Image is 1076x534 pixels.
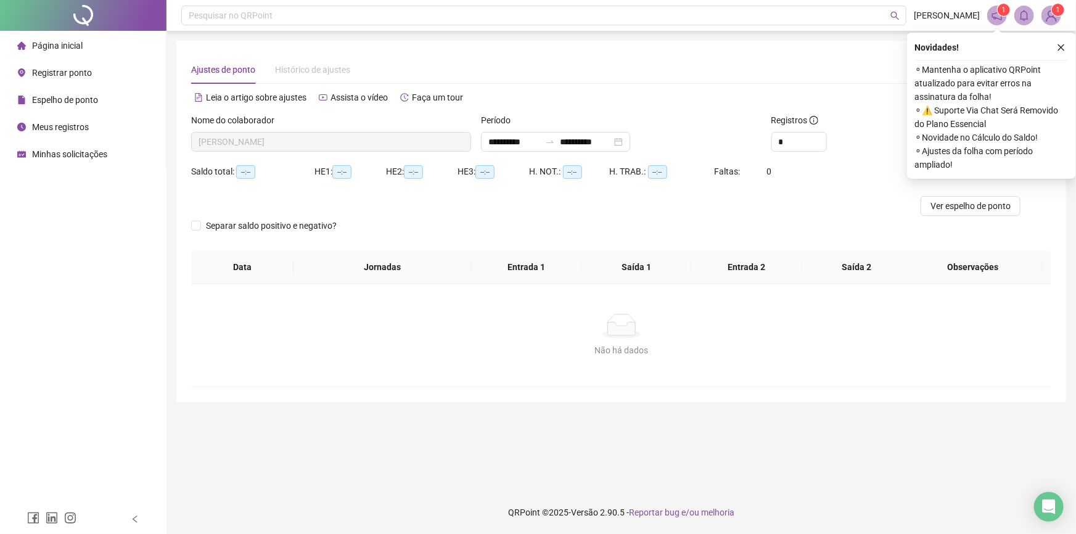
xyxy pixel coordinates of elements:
span: ⚬ ⚠️ Suporte Via Chat Será Removido do Plano Essencial [914,104,1069,131]
div: H. TRAB.: [610,165,715,179]
span: Histórico de ajustes [275,65,350,75]
span: --:-- [648,165,667,179]
span: 1 [1056,6,1061,14]
span: swap-right [545,137,555,147]
span: Observações [913,260,1033,274]
span: --:-- [236,165,255,179]
span: ⚬ Ajustes da folha com período ampliado! [914,144,1069,171]
span: --:-- [475,165,495,179]
span: clock-circle [17,123,26,131]
span: Registros [771,113,818,127]
sup: Atualize o seu contato no menu Meus Dados [1052,4,1064,16]
span: Reportar bug e/ou melhoria [629,507,734,517]
button: Ver espelho de ponto [921,196,1021,216]
span: --:-- [563,165,582,179]
label: Nome do colaborador [191,113,282,127]
sup: 1 [998,4,1010,16]
span: bell [1019,10,1030,21]
th: Entrada 1 [471,250,581,284]
span: Registrar ponto [32,68,92,78]
span: close [1057,43,1066,52]
div: Não há dados [206,343,1037,357]
label: Período [481,113,519,127]
span: Espelho de ponto [32,95,98,105]
span: --:-- [404,165,423,179]
span: Ver espelho de ponto [930,199,1011,213]
span: youtube [319,93,327,102]
span: Faça um tour [412,92,463,102]
span: Ajustes de ponto [191,65,255,75]
span: info-circle [810,116,818,125]
span: 0 [767,166,772,176]
div: HE 2: [386,165,458,179]
th: Jornadas [294,250,471,284]
span: [PERSON_NAME] [914,9,980,22]
span: instagram [64,512,76,524]
span: Assista o vídeo [331,92,388,102]
span: left [131,515,139,524]
span: Leia o artigo sobre ajustes [206,92,306,102]
div: Saldo total: [191,165,314,179]
div: HE 1: [314,165,386,179]
span: ⚬ Novidade no Cálculo do Saldo! [914,131,1069,144]
span: schedule [17,150,26,158]
span: history [400,93,409,102]
span: environment [17,68,26,77]
th: Saída 2 [802,250,912,284]
div: H. NOT.: [530,165,610,179]
span: facebook [27,512,39,524]
th: Data [191,250,294,284]
div: HE 3: [458,165,529,179]
footer: QRPoint © 2025 - 2.90.5 - [166,491,1076,534]
span: search [890,11,900,20]
span: to [545,137,555,147]
span: PEDRO LUCAS DA SILVA MIRANDA [199,133,464,151]
span: Minhas solicitações [32,149,107,159]
span: Separar saldo positivo e negativo? [201,219,342,232]
span: Faltas: [715,166,742,176]
span: linkedin [46,512,58,524]
span: ⚬ Mantenha o aplicativo QRPoint atualizado para evitar erros na assinatura da folha! [914,63,1069,104]
div: Open Intercom Messenger [1034,492,1064,522]
span: file-text [194,93,203,102]
span: Página inicial [32,41,83,51]
span: --:-- [332,165,351,179]
span: Meus registros [32,122,89,132]
th: Observações [903,250,1043,284]
span: file [17,96,26,104]
img: 88395 [1042,6,1061,25]
span: Novidades ! [914,41,959,54]
span: 1 [1002,6,1006,14]
th: Entrada 2 [691,250,802,284]
th: Saída 1 [581,250,692,284]
span: home [17,41,26,50]
span: notification [992,10,1003,21]
span: Versão [571,507,598,517]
